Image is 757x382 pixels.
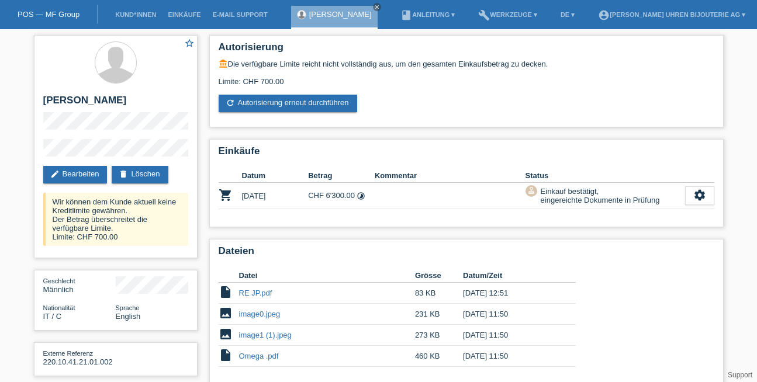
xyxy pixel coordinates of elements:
[119,169,128,179] i: delete
[43,166,108,183] a: editBearbeiten
[109,11,162,18] a: Kund*innen
[219,68,714,86] div: Limite: CHF 700.00
[463,283,559,304] td: [DATE] 12:51
[395,11,461,18] a: bookAnleitung ▾
[463,269,559,283] th: Datum/Zeit
[226,98,235,107] i: refresh
[239,352,279,360] a: Omega .pdf
[555,11,580,18] a: DE ▾
[357,192,365,200] i: Fixe Raten (24 Raten)
[219,145,714,163] h2: Einkäufe
[239,269,415,283] th: Datei
[373,3,381,11] a: close
[463,304,559,325] td: [DATE] 11:50
[375,169,526,183] th: Kommentar
[18,10,79,19] a: POS — MF Group
[219,95,357,112] a: refreshAutorisierung erneut durchführen
[43,276,116,294] div: Männlich
[463,325,559,346] td: [DATE] 11:50
[184,38,195,50] a: star_border
[239,289,272,297] a: RE JP.pdf
[219,59,714,68] div: Die verfügbare Limite reicht nicht vollständig aus, um den gesamten Einkaufsbetrag zu decken.
[116,312,141,321] span: English
[415,304,463,325] td: 231 KB
[472,11,543,18] a: buildWerkzeuge ▾
[219,188,233,202] i: POSP00027229
[50,169,60,179] i: edit
[239,331,292,339] a: image1 (1).jpeg
[400,9,412,21] i: book
[43,95,188,112] h2: [PERSON_NAME]
[242,169,309,183] th: Datum
[415,283,463,304] td: 83 KB
[207,11,274,18] a: E-Mail Support
[184,38,195,48] i: star_border
[527,186,535,195] i: approval
[693,189,706,202] i: settings
[239,310,281,318] a: image0.jpeg
[415,325,463,346] td: 273 KB
[43,349,116,366] div: 220.10.41.21.01.002
[112,166,168,183] a: deleteLöschen
[219,59,228,68] i: account_balance
[219,306,233,320] i: image
[219,327,233,341] i: image
[43,312,62,321] span: Italien / C / 19.01.1998
[537,185,660,206] div: Einkauf bestätigt, eingereichte Dokumente in Prüfung
[219,245,714,263] h2: Dateien
[242,183,309,209] td: [DATE]
[308,169,375,183] th: Betrag
[415,269,463,283] th: Grösse
[374,4,380,10] i: close
[463,346,559,367] td: [DATE] 11:50
[116,304,140,311] span: Sprache
[308,183,375,209] td: CHF 6'300.00
[478,9,490,21] i: build
[592,11,751,18] a: account_circle[PERSON_NAME] Uhren Bijouterie AG ▾
[598,9,610,21] i: account_circle
[219,41,714,59] h2: Autorisierung
[43,304,75,311] span: Nationalität
[728,371,752,379] a: Support
[219,285,233,299] i: insert_drive_file
[415,346,463,367] td: 460 KB
[219,348,233,362] i: insert_drive_file
[526,169,685,183] th: Status
[162,11,206,18] a: Einkäufe
[43,350,94,357] span: Externe Referenz
[43,277,75,284] span: Geschlecht
[309,10,372,19] a: [PERSON_NAME]
[43,193,188,246] div: Wir können dem Kunde aktuell keine Kreditlimite gewähren. Der Betrag überschreitet die verfügbare...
